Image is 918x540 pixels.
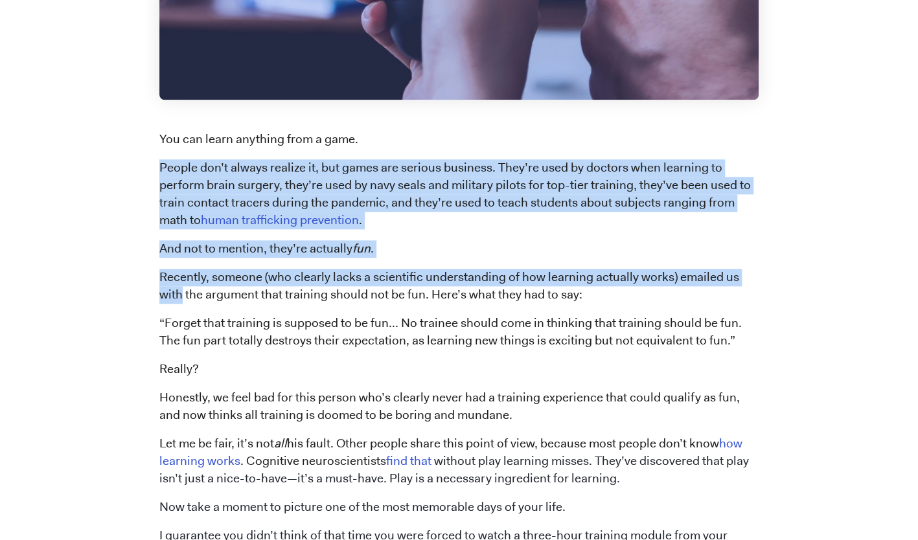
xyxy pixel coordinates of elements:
[159,435,742,469] a: how learning works
[359,212,362,228] span: .
[287,435,719,451] span: his fault. Other people share this point of view, because most people don’t know
[159,159,751,228] span: People don’t always realize it, but games are serious business. They’re used by doctors when lear...
[159,131,358,147] span: You can learn anything from a game.
[201,212,359,228] a: human trafficking prevention
[240,453,386,469] span: . Cognitive neuroscientists
[159,315,742,348] span: “Forget that training is supposed to be fun… No trainee should come in thinking that training sho...
[386,453,431,469] a: find that
[159,389,740,423] span: Honestly, we feel bad for this person who’s clearly never had a training experience that could qu...
[159,453,749,486] span: without play learning misses. They’ve discovered that play isn’t just a nice-to-have—it’s a must-...
[159,240,352,256] span: And not to mention, they’re actually
[159,499,566,515] span: Now take a moment to picture one of the most memorable days of your life.
[159,435,274,451] span: Let me be fair, it’s not
[159,361,199,377] span: Really?
[274,435,287,451] span: all
[159,269,739,302] span: Recently, someone (who clearly lacks a scientific understanding of how learning actually works) e...
[371,240,374,256] span: .
[352,240,371,256] span: fun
